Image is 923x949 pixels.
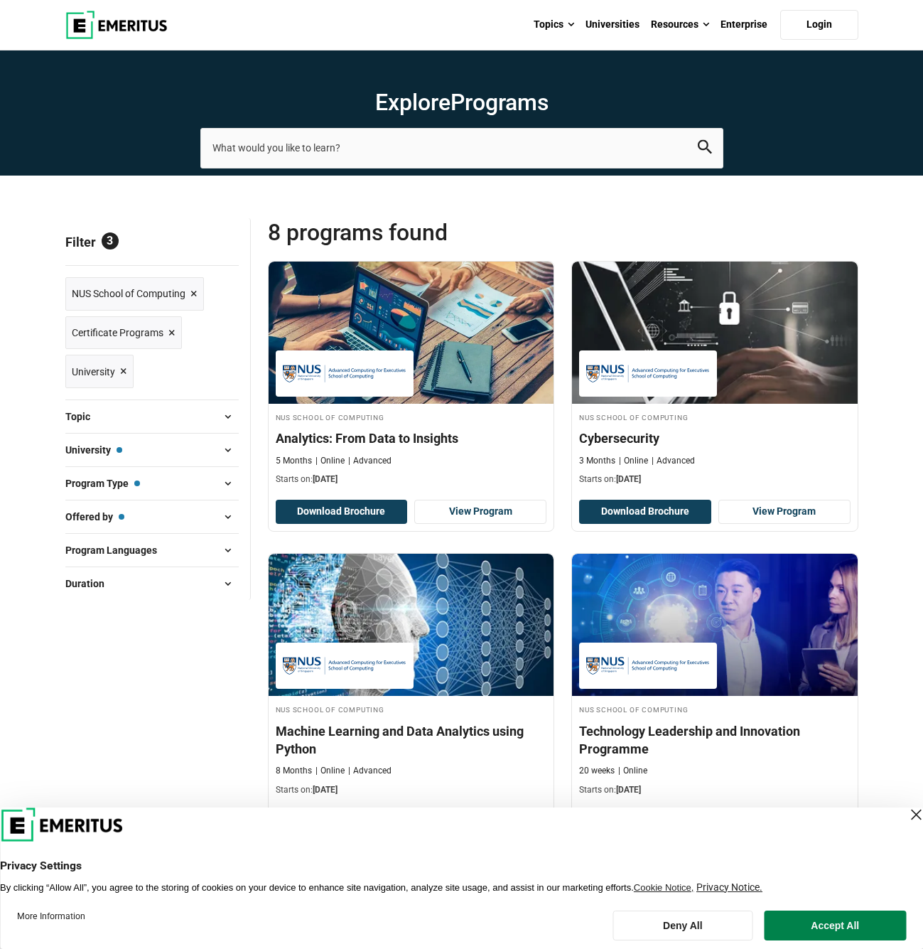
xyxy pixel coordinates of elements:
[102,232,119,250] span: 3
[72,325,163,341] span: Certificate Programs
[65,218,239,265] p: Filter
[348,455,392,467] p: Advanced
[65,316,182,350] a: Certificate Programs ×
[269,554,554,696] img: Machine Learning and Data Analytics using Python | Online AI and Machine Learning Course
[315,455,345,467] p: Online
[65,442,122,458] span: University
[269,262,554,493] a: Business Analytics Course by NUS School of Computing - September 30, 2025 NUS School of Computing...
[718,500,851,524] a: View Program
[619,455,648,467] p: Online
[618,765,647,777] p: Online
[72,364,115,380] span: University
[698,140,712,156] button: search
[200,88,723,117] h1: Explore
[579,784,851,796] p: Starts on:
[65,476,140,491] span: Program Type
[313,474,338,484] span: [DATE]
[780,10,858,40] a: Login
[572,262,858,493] a: Cybersecurity Course by NUS School of Computing - September 30, 2025 NUS School of Computing NUS ...
[414,500,546,524] a: View Program
[276,429,547,447] h4: Analytics: From Data to Insights
[315,765,345,777] p: Online
[120,361,127,382] span: ×
[65,355,134,388] a: University ×
[313,785,338,795] span: [DATE]
[65,277,204,311] a: NUS School of Computing ×
[348,765,392,777] p: Advanced
[579,455,615,467] p: 3 Months
[616,785,641,795] span: [DATE]
[269,262,554,404] img: Analytics: From Data to Insights | Online Business Analytics Course
[579,722,851,758] h4: Technology Leadership and Innovation Programme
[579,473,851,486] p: Starts on:
[572,554,858,803] a: Leadership Course by NUS School of Computing - September 30, 2025 NUS School of Computing NUS Sch...
[65,506,239,527] button: Offered by
[616,474,641,484] span: [DATE]
[65,473,239,494] button: Program Type
[276,784,547,796] p: Starts on:
[276,455,312,467] p: 5 Months
[283,650,406,682] img: NUS School of Computing
[65,439,239,461] button: University
[450,89,549,116] span: Programs
[276,411,547,423] h4: NUS School of Computing
[65,576,116,591] span: Duration
[72,286,185,301] span: NUS School of Computing
[269,554,554,803] a: AI and Machine Learning Course by NUS School of Computing - September 30, 2025 NUS School of Comp...
[195,235,239,253] a: Reset all
[698,144,712,157] a: search
[276,703,547,715] h4: NUS School of Computing
[586,358,710,390] img: NUS School of Computing
[652,455,695,467] p: Advanced
[276,765,312,777] p: 8 Months
[65,409,102,424] span: Topic
[168,323,176,343] span: ×
[276,500,408,524] button: Download Brochure
[276,722,547,758] h4: Machine Learning and Data Analytics using Python
[586,650,710,682] img: NUS School of Computing
[276,473,547,486] p: Starts on:
[572,554,858,696] img: Technology Leadership and Innovation Programme | Online Leadership Course
[572,262,858,404] img: Cybersecurity | Online Cybersecurity Course
[268,218,563,247] span: 8 Programs found
[200,128,723,168] input: search-page
[579,703,851,715] h4: NUS School of Computing
[65,542,168,558] span: Program Languages
[283,358,406,390] img: NUS School of Computing
[579,765,615,777] p: 20 weeks
[579,500,711,524] button: Download Brochure
[579,429,851,447] h4: Cybersecurity
[190,284,198,304] span: ×
[65,540,239,561] button: Program Languages
[65,509,124,525] span: Offered by
[579,411,851,423] h4: NUS School of Computing
[65,406,239,427] button: Topic
[65,573,239,594] button: Duration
